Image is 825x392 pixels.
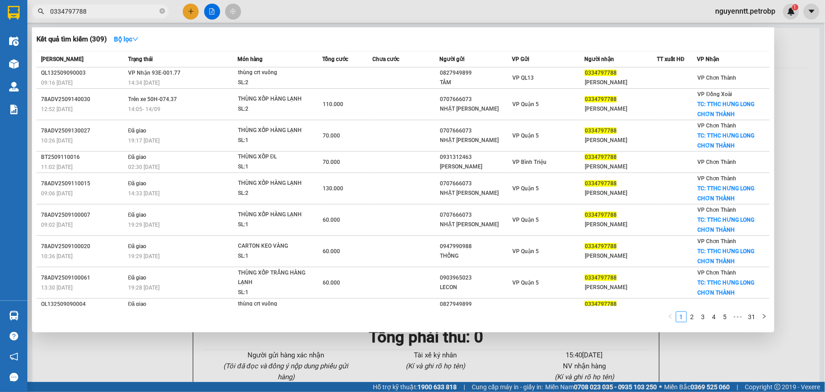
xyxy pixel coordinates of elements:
span: 09:06 [DATE] [41,190,72,197]
span: 14:33 [DATE] [128,190,160,197]
h3: Kết quả tìm kiếm ( 309 ) [36,35,107,44]
span: TT xuất HĐ [657,56,685,62]
img: warehouse-icon [9,59,19,69]
div: [PERSON_NAME] [585,104,656,114]
li: 3 [698,311,709,322]
span: TC: TTHC HƯNG LONG CHƠN THÀNH [698,132,755,149]
span: VP Nhận 93E-001.77 [128,70,180,76]
span: VP Chơn Thành [698,159,737,165]
div: QL132509090004 [41,300,125,309]
span: 19:29 [DATE] [128,222,160,228]
div: 78ADV2509100007 [41,210,125,220]
li: 31 [745,311,759,322]
span: 13:30 [DATE] [41,285,72,291]
button: right [759,311,770,322]
span: TC: TTHC HƯNG LONG CHƠN THÀNH [698,217,755,233]
div: NHẬT [PERSON_NAME] [440,188,511,198]
span: TC: TTHC HƯNG LONG CHƠN THÀNH [698,101,755,117]
img: warehouse-icon [9,36,19,46]
div: thùng crt vuông [238,299,306,309]
span: VP Chơn Thành [698,270,737,276]
span: 02:30 [DATE] [128,164,160,170]
li: 5 [720,311,731,322]
span: right [762,314,767,319]
div: SL: 2 [238,188,306,199]
div: 78ADV2509110015 [41,179,125,188]
span: left [668,314,673,319]
a: 2 [687,312,697,322]
span: close-circle [160,7,165,16]
div: HƯNG [71,30,133,41]
div: NHẬT [PERSON_NAME] [440,220,511,229]
input: Tìm tên, số ĐT hoặc mã đơn [50,6,158,16]
div: SL: 2 [238,78,306,88]
div: SL: 1 [238,220,306,230]
span: 70.000 [323,159,340,165]
span: message [10,373,18,382]
span: VP Quận 5 [512,185,539,192]
div: THÙNG XỐP HÀNG LẠNH [238,126,306,136]
div: BT2509110016 [41,153,125,162]
span: Đã giao [128,154,147,160]
span: Tổng cước [322,56,348,62]
a: 3 [698,312,708,322]
span: 19:29 [DATE] [128,253,160,260]
div: 78ADV2509100020 [41,242,125,251]
span: Trên xe 50H-074.37 [128,96,177,102]
div: [PERSON_NAME] [585,162,656,172]
div: 0931312463 [440,153,511,162]
div: [PERSON_NAME] [585,136,656,145]
div: THÙNG XỐP ĐL [238,152,306,162]
span: 10:36 [DATE] [41,253,72,260]
div: 0707666073 [440,95,511,104]
div: THÙNG XỐP HÀNG LẠNH [238,210,306,220]
span: 10:26 [DATE] [41,137,72,144]
div: 0707666073 [440,179,511,188]
span: VP Chơn Thành [698,122,737,129]
div: 78ADV2509140030 [41,95,125,104]
span: [PERSON_NAME] [41,56,83,62]
a: 5 [720,312,730,322]
span: 0334797788 [585,243,617,249]
div: SL: 1 [238,251,306,261]
div: [PERSON_NAME] [440,162,511,172]
span: VP Bình Triệu [512,159,547,165]
span: 60.000 [323,248,340,255]
span: search [38,8,44,15]
span: 70.000 [323,132,340,139]
span: Đã giao [128,212,147,218]
span: 0334797788 [585,96,617,102]
span: Đã giao [128,301,147,307]
div: 0947990988 [440,242,511,251]
div: SL: 1 [238,136,306,146]
div: THỐNG [440,251,511,261]
div: 78ADV2509100061 [41,273,125,283]
img: warehouse-icon [9,82,19,92]
li: 4 [709,311,720,322]
span: 110.000 [323,101,343,107]
span: VP QL13 [512,75,534,81]
span: 19:28 [DATE] [128,285,160,291]
div: LECON [440,283,511,292]
span: VP Chơn Thành [698,175,737,182]
div: SL: 2 [238,104,306,114]
div: 0707666073 [440,210,511,220]
button: left [665,311,676,322]
span: 12:52 [DATE] [41,106,72,112]
span: 09:16 [DATE] [41,80,72,86]
span: question-circle [10,332,18,341]
div: [PERSON_NAME] [585,78,656,87]
div: THÙNG XỐP HÀNG LẠNH [238,94,306,104]
li: 1 [676,311,687,322]
a: 31 [746,312,758,322]
span: VP Quận 5 [512,280,539,286]
div: VP Quận 5 [71,8,133,30]
img: warehouse-icon [9,311,19,321]
span: close-circle [160,8,165,14]
span: 0334797788 [585,180,617,187]
span: Người gửi [439,56,464,62]
li: Next Page [759,311,770,322]
span: VP Chơn Thành [698,75,737,81]
span: Đã giao [128,275,147,281]
span: 60.000 [323,217,340,223]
